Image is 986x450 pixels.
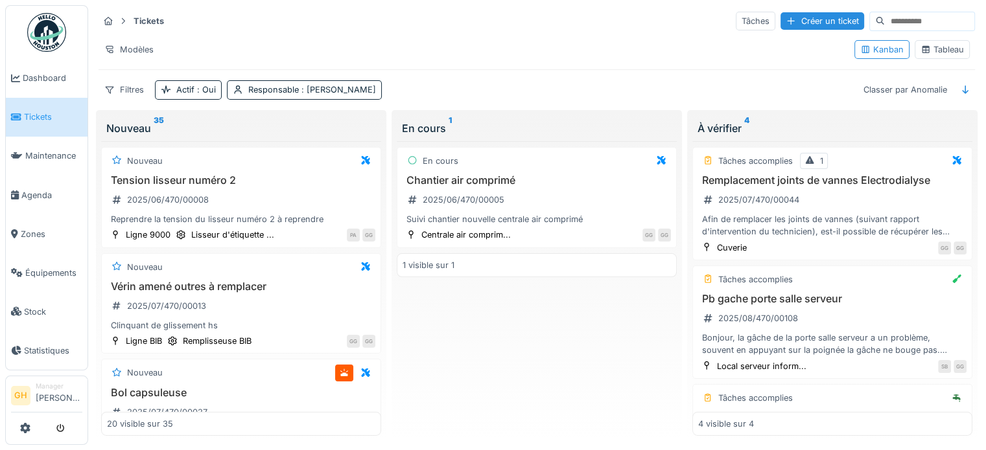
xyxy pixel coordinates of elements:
div: 2025/06/470/00008 [127,194,209,206]
div: Tâches accomplies [718,273,793,286]
div: GG [954,360,967,373]
div: Ligne BIB [126,335,162,347]
div: Cuverie [717,242,747,254]
li: GH [11,386,30,405]
span: Zones [21,228,82,240]
span: Statistiques [24,344,82,357]
div: 2025/08/470/00108 [718,312,798,324]
div: Kanban [860,43,904,56]
strong: Tickets [128,15,169,27]
a: Statistiques [6,331,88,370]
div: 2025/07/470/00027 [127,406,207,418]
div: GG [642,229,655,242]
div: Tâches [736,12,775,30]
span: Maintenance [25,150,82,162]
div: Local serveur inform... [717,360,806,372]
div: 2025/06/470/00005 [423,194,504,206]
div: PA [347,229,360,242]
span: Équipements [25,267,82,279]
div: Clinquant de glissement hs [107,319,375,332]
div: Reprendre la tension du lisseur numéro 2 à reprendre [107,213,375,225]
div: Afin de remplacer les joints de vannes (suivant rapport d'intervention du technicien), est-il pos... [698,213,967,238]
a: Stock [6,292,88,331]
h3: Pb gache porte salle serveur [698,293,967,305]
div: GG [347,335,360,348]
span: Tickets [24,111,82,123]
a: Tickets [6,98,88,137]
div: Lisseur d'étiquette ... [191,229,274,241]
span: Stock [24,306,82,318]
a: Maintenance [6,137,88,175]
div: Créer un ticket [781,12,864,30]
h3: Chantier air comprimé [403,174,671,186]
span: : Oui [194,85,216,95]
div: 1 [820,155,823,167]
div: À vérifier [698,120,967,136]
sup: 4 [744,120,749,136]
div: Nouveau [127,366,163,379]
div: Nouveau [106,120,376,136]
a: Agenda [6,175,88,214]
h3: Tension lisseur numéro 2 [107,174,375,186]
div: 4 visible sur 4 [698,418,754,430]
div: Tâches accomplies [718,392,793,404]
div: Suivi chantier nouvelle centrale air comprimé [403,213,671,225]
sup: 1 [449,120,452,136]
div: Remplisseuse BIB [183,335,252,347]
div: Nouveau [127,155,163,167]
div: Modèles [99,40,159,59]
div: GG [658,229,671,242]
div: En cours [402,120,672,136]
div: Classer par Anomalie [858,80,953,99]
img: Badge_color-CXgf-gQk.svg [27,13,66,52]
div: Actif [176,84,216,96]
div: GG [362,229,375,242]
div: Tâches accomplies [718,155,793,167]
div: Responsable [248,84,376,96]
span: Dashboard [23,72,82,84]
li: [PERSON_NAME] [36,381,82,409]
div: Bonjour, la gâche de la porte salle serveur a un problème, souvent en appuyant sur la poignée la ... [698,332,967,356]
a: Dashboard [6,59,88,98]
div: GG [954,242,967,254]
div: SB [938,360,951,373]
a: GH Manager[PERSON_NAME] [11,381,82,412]
div: GG [362,335,375,348]
div: 2025/07/470/00044 [718,194,799,206]
div: Tableau [921,43,964,56]
h3: Bol capsuleuse [107,387,375,399]
div: En cours [423,155,458,167]
div: 1 visible sur 1 [403,259,454,271]
span: : [PERSON_NAME] [299,85,376,95]
h3: Vérin amené outres à remplacer [107,280,375,293]
div: Centrale air comprim... [421,229,511,241]
a: Équipements [6,253,88,292]
sup: 35 [154,120,164,136]
div: GG [938,242,951,254]
h3: Remplacement joints de vannes Electrodialyse [698,174,967,186]
div: Filtres [99,80,150,99]
div: 2025/07/470/00013 [127,300,206,312]
span: Agenda [21,189,82,201]
div: Ligne 9000 [126,229,170,241]
div: Nouveau [127,261,163,273]
a: Zones [6,214,88,253]
div: Manager [36,381,82,391]
div: 20 visible sur 35 [107,418,173,430]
